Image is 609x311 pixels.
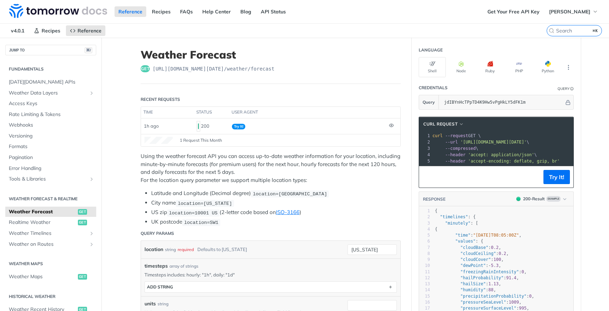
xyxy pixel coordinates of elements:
button: Show subpages for Weather Timelines [89,231,94,236]
div: string [158,301,168,307]
span: "pressureSurfaceLevel" [460,306,516,311]
span: : [ [435,221,478,226]
button: JUMP TO⌘/ [5,45,96,55]
button: Query [419,95,439,109]
span: 91.4 [506,275,516,280]
span: Rate Limiting & Tokens [9,111,94,118]
span: "humidity" [460,287,486,292]
h2: Weather Forecast & realtime [5,196,96,202]
label: location [144,244,163,255]
button: RESPONSE [423,196,446,203]
div: Language [419,47,443,53]
span: { [435,227,437,232]
div: QueryInformation [558,86,574,91]
canvas: Line Graph [144,137,173,144]
div: 16 [419,299,430,305]
div: 15 [419,293,430,299]
div: 3 [419,145,431,152]
div: array of strings [170,263,198,269]
span: 0 [522,269,524,274]
div: 7 [419,245,430,251]
span: \ [432,152,537,157]
span: 200 [516,197,521,201]
div: 13 [419,281,430,287]
span: Example [546,196,561,202]
th: user agent [229,107,386,118]
a: Weather Forecastget [5,207,96,217]
button: Try It! [543,170,570,184]
span: 100 [493,257,501,262]
a: Weather Mapsget [5,272,96,282]
button: Show subpages for Tools & Libraries [89,176,94,182]
a: Weather TimelinesShow subpages for Weather Timelines [5,228,96,239]
span: : , [435,245,501,250]
span: --request [445,133,468,138]
span: "precipitationProbability" [460,294,527,299]
span: Access Keys [9,100,94,107]
span: "[DATE]T08:05:00Z" [473,233,519,238]
button: PHP [505,57,533,77]
span: [DATE][DOMAIN_NAME] APIs [9,79,94,86]
span: Weather Data Layers [9,90,87,97]
button: More Languages [563,62,574,73]
span: 200 [198,123,199,129]
span: "cloudCover" [460,257,491,262]
button: Python [534,57,561,77]
button: cURL Request [421,121,467,128]
span: get [141,65,150,72]
div: 2 [419,214,430,220]
span: "cloudBase" [460,245,488,250]
span: location=[GEOGRAPHIC_DATA] [253,191,327,196]
span: ⌘/ [85,47,92,53]
span: "cloudCeiling" [460,251,496,256]
span: "hailSize" [460,281,486,286]
a: Help Center [198,6,235,17]
span: "freezingRainIntensity" [460,269,519,274]
span: Formats [9,143,94,150]
span: : , [435,294,534,299]
span: 0.2 [499,251,506,256]
span: : , [435,287,496,292]
span: "values" [455,239,476,244]
span: \ [432,146,478,151]
span: "time" [455,233,470,238]
button: Shell [419,57,446,77]
span: Error Handling [9,165,94,172]
span: --header [445,152,466,157]
span: GET \ [432,133,481,138]
span: 1 Request This Month [180,137,222,144]
th: status [194,107,229,118]
a: Webhooks [5,120,96,130]
div: 5 [419,158,431,164]
label: units [144,300,156,307]
span: Weather on Routes [9,241,87,248]
a: Weather on RoutesShow subpages for Weather on Routes [5,239,96,250]
span: 1009 [509,300,519,305]
p: Using the weather forecast API you can access up-to-date weather information for your location, i... [141,152,401,184]
div: Query [558,86,570,91]
li: City name [151,199,401,207]
span: cURL Request [423,121,457,127]
div: 12 [419,275,430,281]
span: curl [432,133,443,138]
span: 0 [529,294,531,299]
span: : { [435,214,476,219]
span: Pagination [9,154,94,161]
span: Versioning [9,133,94,140]
span: : , [435,263,501,268]
a: API Status [257,6,290,17]
a: [DATE][DOMAIN_NAME] APIs [5,77,96,87]
span: Recipes [42,28,60,34]
a: Reference [115,6,146,17]
span: : , [435,306,529,311]
div: ADD string [147,284,173,289]
a: FAQs [176,6,197,17]
a: Pagination [5,152,96,163]
span: 995 [519,306,527,311]
input: apikey [441,95,564,109]
a: Error Handling [5,163,96,174]
div: 11 [419,269,430,275]
div: 200 [197,120,226,132]
span: \ [432,140,529,145]
div: required [178,244,194,255]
